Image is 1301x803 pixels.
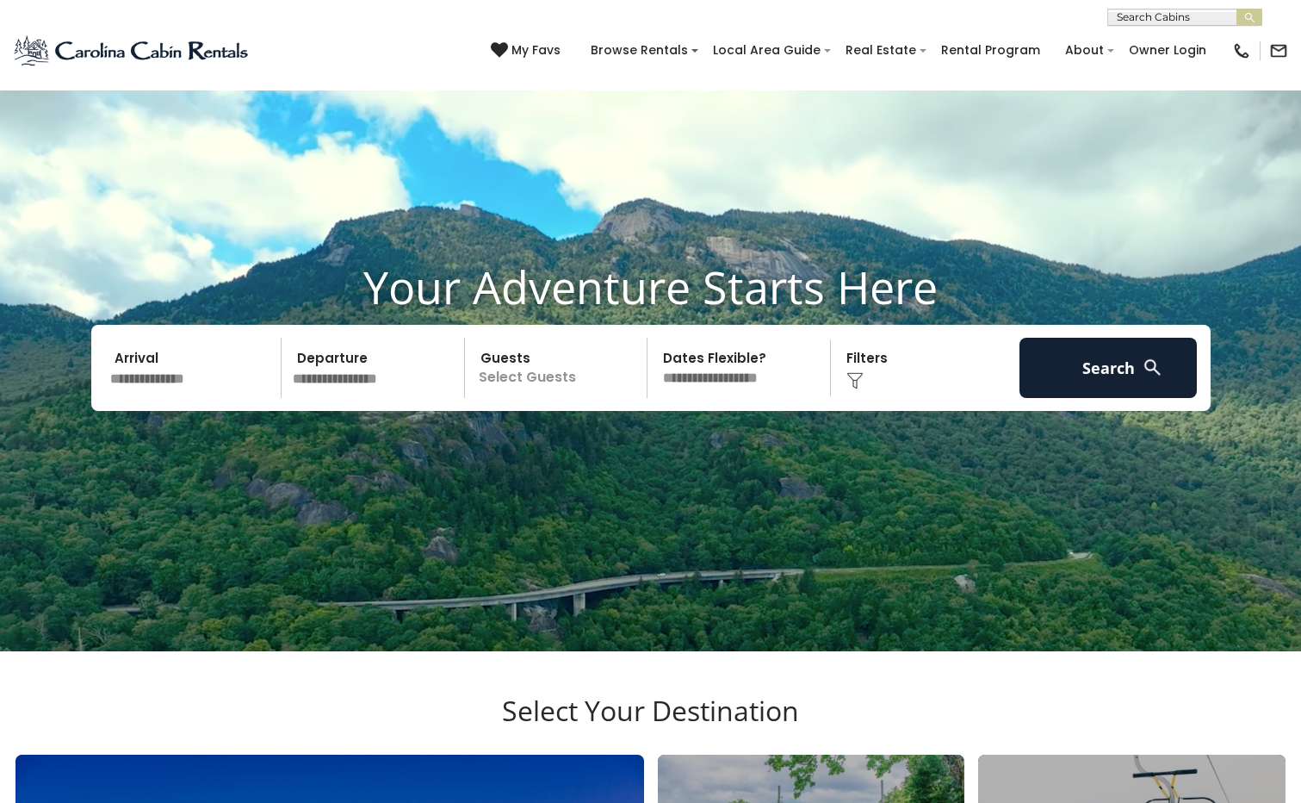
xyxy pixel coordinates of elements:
[1142,357,1163,378] img: search-regular-white.png
[1269,41,1288,60] img: mail-regular-black.png
[932,37,1049,64] a: Rental Program
[1019,338,1198,398] button: Search
[704,37,829,64] a: Local Area Guide
[1232,41,1251,60] img: phone-regular-black.png
[13,260,1288,314] h1: Your Adventure Starts Here
[13,34,251,68] img: Blue-2.png
[1120,37,1215,64] a: Owner Login
[1056,37,1112,64] a: About
[846,372,864,389] img: filter--v1.png
[491,41,565,60] a: My Favs
[470,338,647,398] p: Select Guests
[13,694,1288,755] h3: Select Your Destination
[511,41,561,59] span: My Favs
[582,37,697,64] a: Browse Rentals
[837,37,925,64] a: Real Estate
